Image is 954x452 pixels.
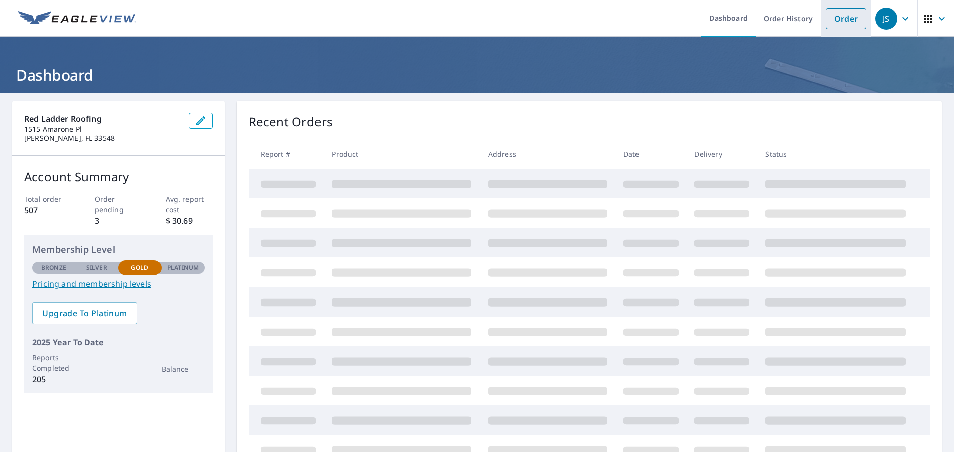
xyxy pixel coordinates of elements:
[32,336,205,348] p: 2025 Year To Date
[166,215,213,227] p: $ 30.69
[615,139,687,169] th: Date
[40,308,129,319] span: Upgrade To Platinum
[24,204,71,216] p: 507
[875,8,897,30] div: JS
[18,11,136,26] img: EV Logo
[24,194,71,204] p: Total order
[32,373,75,385] p: 205
[32,243,205,256] p: Membership Level
[24,134,181,143] p: [PERSON_NAME], FL 33548
[86,263,107,272] p: Silver
[757,139,914,169] th: Status
[324,139,480,169] th: Product
[95,194,142,215] p: Order pending
[24,168,213,186] p: Account Summary
[826,8,866,29] a: Order
[12,65,942,85] h1: Dashboard
[686,139,757,169] th: Delivery
[24,125,181,134] p: 1515 Amarone Pl
[24,113,181,125] p: red ladder roofing
[166,194,213,215] p: Avg. report cost
[131,263,148,272] p: Gold
[32,302,137,324] a: Upgrade To Platinum
[480,139,615,169] th: Address
[249,139,324,169] th: Report #
[32,352,75,373] p: Reports Completed
[95,215,142,227] p: 3
[41,263,66,272] p: Bronze
[167,263,199,272] p: Platinum
[32,278,205,290] a: Pricing and membership levels
[162,364,205,374] p: Balance
[249,113,333,131] p: Recent Orders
